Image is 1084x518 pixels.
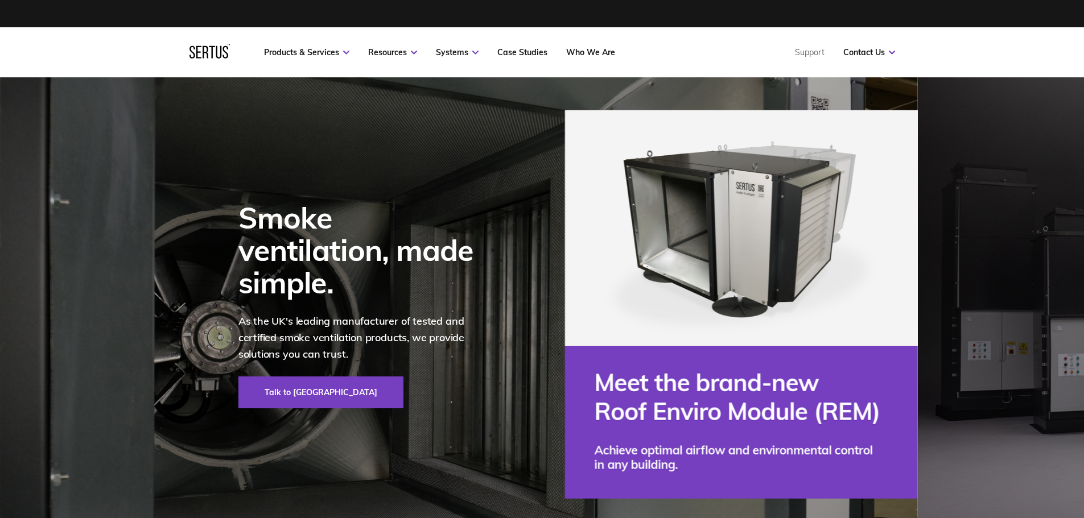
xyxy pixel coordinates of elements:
a: Who We Are [566,47,615,57]
a: Resources [368,47,417,57]
a: Case Studies [497,47,547,57]
a: Talk to [GEOGRAPHIC_DATA] [238,376,403,408]
a: Contact Us [843,47,895,57]
p: As the UK's leading manufacturer of tested and certified smoke ventilation products, we provide s... [238,313,489,362]
a: Systems [436,47,479,57]
div: Smoke ventilation, made simple. [238,201,489,299]
a: Support [795,47,825,57]
a: Products & Services [264,47,349,57]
